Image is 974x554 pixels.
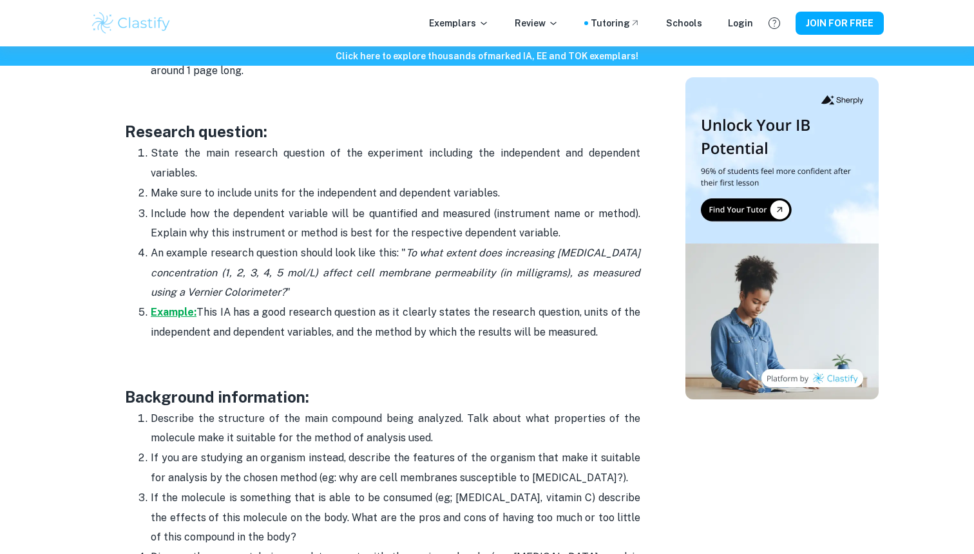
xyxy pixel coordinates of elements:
p: Include how the dependent variable will be quantified and measured (instrument name or method). E... [151,204,640,244]
span: ody? [273,531,296,543]
h3: Research question: [125,120,640,143]
img: Thumbnail [685,77,879,399]
h3: Background information: [125,385,640,408]
a: Login [728,16,753,30]
p: If you are studying an organism instead, describe the features of the organism that make it suita... [151,448,640,488]
img: Clastify logo [90,10,172,36]
p: Review [515,16,559,30]
button: JOIN FOR FREE [796,12,884,35]
a: Example: [151,306,196,318]
a: Schools [666,16,702,30]
p: If the molecule is something that is able to be consumed (eg; [MEDICAL_DATA], vitamin C) describe... [151,488,640,547]
h6: Click here to explore thousands of marked IA, EE and TOK exemplars ! [3,49,971,63]
a: Tutoring [591,16,640,30]
i: To what extent does increasing [MEDICAL_DATA] concentration (1, 2, 3, 4, 5 mol/L) affect cell mem... [151,247,640,298]
p: Make sure to include units for the independent and dependent variables. [151,184,640,203]
p: State the main research question of the experiment including the independent and dependent variab... [151,144,640,183]
button: Help and Feedback [763,12,785,34]
p: An example research question should look like this: " " [151,244,640,302]
p: This IA has a good research question as it clearly states the research question, units of the ind... [151,303,640,342]
p: Exemplars [429,16,489,30]
p: Describe the structure of the main compound being analyzed. Talk about what properties of the mol... [151,409,640,448]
